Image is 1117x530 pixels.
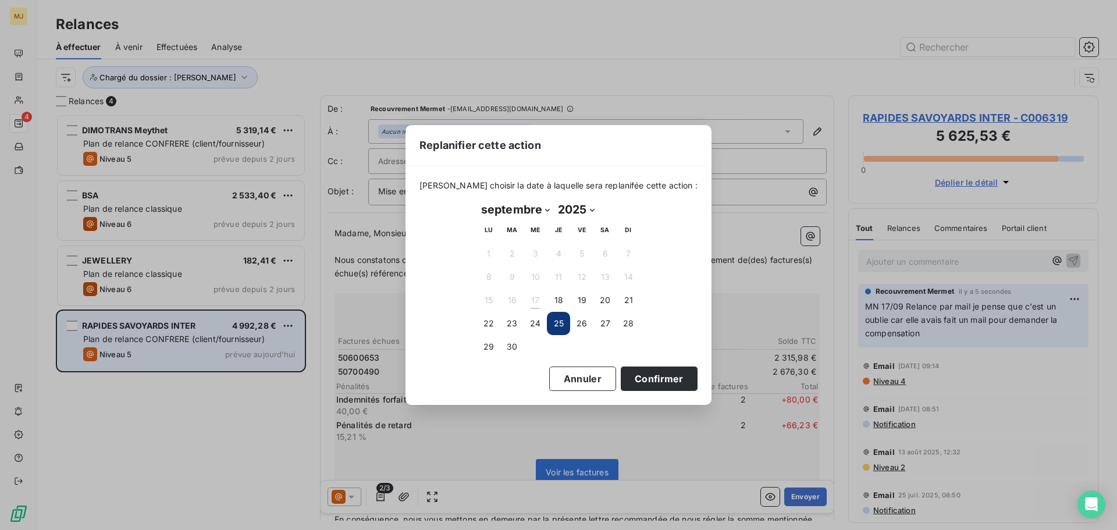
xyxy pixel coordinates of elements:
button: 5 [570,242,593,265]
button: 30 [500,335,524,358]
th: vendredi [570,219,593,242]
button: 4 [547,242,570,265]
button: 24 [524,312,547,335]
button: 19 [570,289,593,312]
button: 16 [500,289,524,312]
button: 26 [570,312,593,335]
button: 23 [500,312,524,335]
button: 15 [477,289,500,312]
button: 28 [617,312,640,335]
button: 13 [593,265,617,289]
button: 17 [524,289,547,312]
button: 12 [570,265,593,289]
button: 21 [617,289,640,312]
button: 22 [477,312,500,335]
button: 1 [477,242,500,265]
span: [PERSON_NAME] choisir la date à laquelle sera replanifée cette action : [419,180,698,191]
button: 27 [593,312,617,335]
span: Replanifier cette action [419,137,541,153]
button: 18 [547,289,570,312]
div: Open Intercom Messenger [1077,490,1105,518]
button: 8 [477,265,500,289]
th: jeudi [547,219,570,242]
button: 29 [477,335,500,358]
button: 2 [500,242,524,265]
th: mercredi [524,219,547,242]
button: 25 [547,312,570,335]
button: 9 [500,265,524,289]
button: 14 [617,265,640,289]
button: 6 [593,242,617,265]
th: dimanche [617,219,640,242]
button: Annuler [549,367,616,391]
button: 11 [547,265,570,289]
button: Confirmer [621,367,698,391]
button: 3 [524,242,547,265]
th: mardi [500,219,524,242]
th: lundi [477,219,500,242]
button: 7 [617,242,640,265]
button: 10 [524,265,547,289]
button: 20 [593,289,617,312]
th: samedi [593,219,617,242]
